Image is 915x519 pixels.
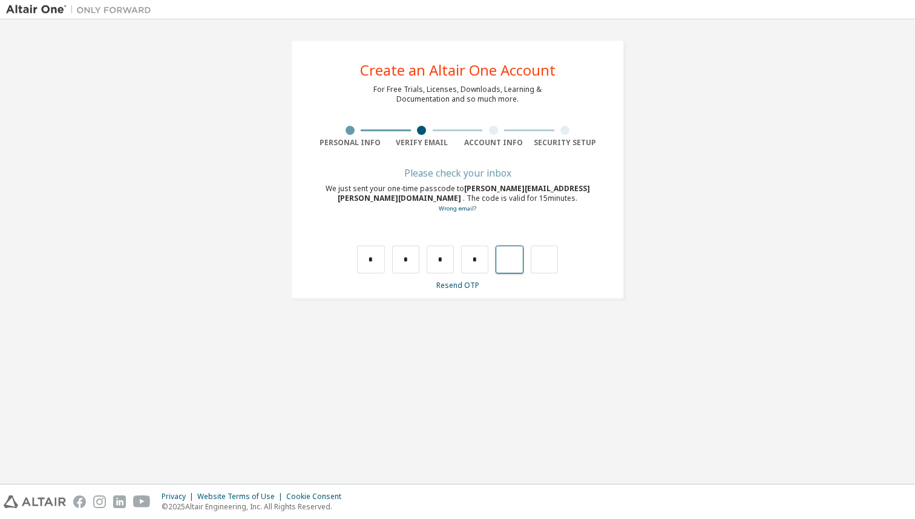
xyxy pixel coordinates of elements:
div: Privacy [162,492,197,501]
a: Go back to the registration form [439,204,476,212]
div: For Free Trials, Licenses, Downloads, Learning & Documentation and so much more. [373,85,542,104]
img: Altair One [6,4,157,16]
div: Create an Altair One Account [360,63,556,77]
div: Cookie Consent [286,492,349,501]
div: Security Setup [530,138,602,148]
div: Please check your inbox [314,169,601,177]
img: facebook.svg [73,495,86,508]
img: linkedin.svg [113,495,126,508]
div: Account Info [457,138,530,148]
a: Resend OTP [436,280,479,290]
img: instagram.svg [93,495,106,508]
span: [PERSON_NAME][EMAIL_ADDRESS][PERSON_NAME][DOMAIN_NAME] [338,183,590,203]
div: We just sent your one-time passcode to . The code is valid for 15 minutes. [314,184,601,214]
img: youtube.svg [133,495,151,508]
div: Personal Info [314,138,386,148]
div: Website Terms of Use [197,492,286,501]
p: © 2025 Altair Engineering, Inc. All Rights Reserved. [162,501,349,512]
img: altair_logo.svg [4,495,66,508]
div: Verify Email [386,138,458,148]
